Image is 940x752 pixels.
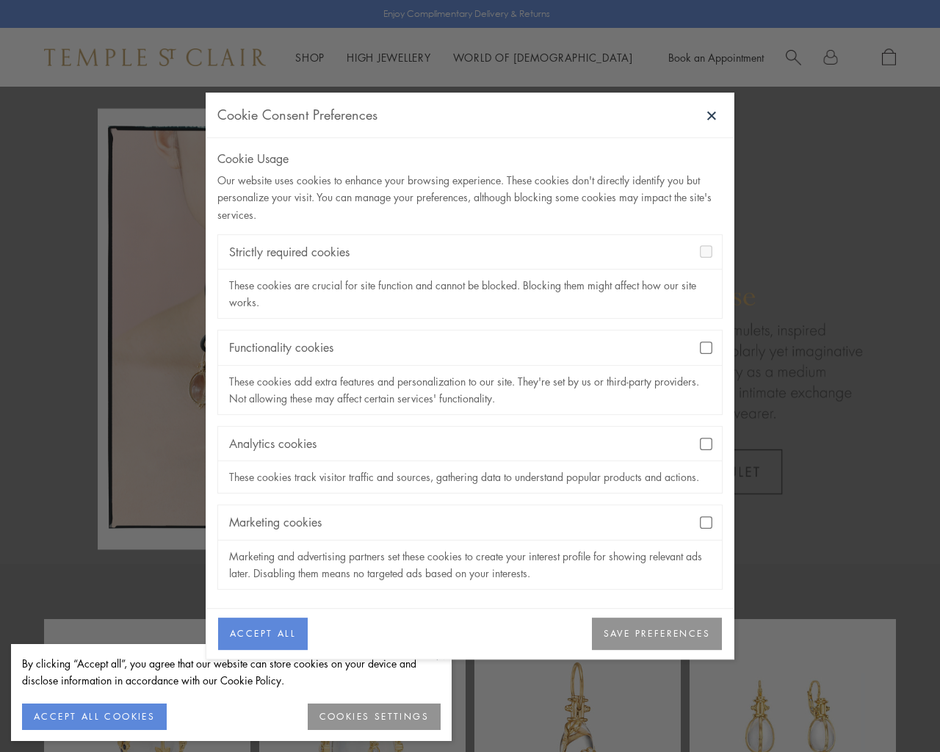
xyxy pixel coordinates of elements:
[218,235,722,270] div: Strictly required cookies
[308,704,441,730] button: COOKIES SETTINGS
[218,427,722,461] div: Analytics cookies
[218,330,722,365] div: Functionality cookies
[218,540,722,589] div: Marketing and advertising partners set these cookies to create your interest profile for showing ...
[217,104,377,126] div: Cookie Consent Preferences
[22,704,167,730] button: ACCEPT ALL COOKIES
[217,173,723,223] div: Our website uses cookies to enhance your browsing experience. These cookies don't directly identi...
[218,505,722,540] div: Marketing cookies
[592,618,722,650] button: SAVE PREFERENCES
[218,461,722,493] div: These cookies track visitor traffic and sources, gathering data to understand popular products an...
[22,655,441,689] div: By clicking “Accept all”, you agree that our website can store cookies on your device and disclos...
[218,270,722,318] div: These cookies are crucial for site function and cannot be blocked. Blocking them might affect how...
[218,618,308,650] button: ACCEPT ALL
[218,366,722,414] div: These cookies add extra features and personalization to our site. They're set by us or third-part...
[217,149,723,168] div: Cookie Usage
